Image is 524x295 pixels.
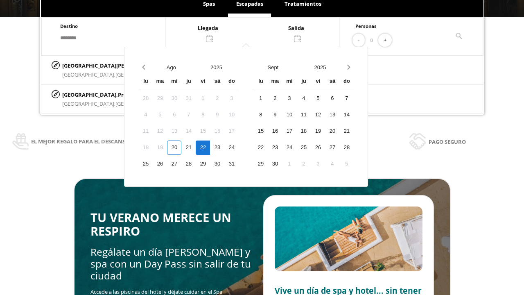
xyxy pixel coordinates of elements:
div: 9 [210,108,224,122]
div: 28 [181,157,196,171]
p: [GEOGRAPHIC_DATA][PERSON_NAME], [62,61,179,70]
div: Calendar days [138,91,239,171]
div: 24 [224,141,239,155]
div: 16 [210,124,224,138]
div: 11 [296,108,311,122]
div: 1 [253,91,268,106]
button: Open months overlay [149,60,194,75]
div: 7 [181,108,196,122]
div: 19 [153,141,167,155]
div: 8 [196,108,210,122]
span: [GEOGRAPHIC_DATA] [115,71,167,78]
div: 4 [138,108,153,122]
div: 7 [339,91,354,106]
div: 23 [210,141,224,155]
div: 31 [181,91,196,106]
div: mi [282,75,296,89]
div: 2 [296,157,311,171]
div: 1 [196,91,210,106]
div: 20 [167,141,181,155]
img: Slide2.BHA6Qswy.webp [275,206,422,271]
div: 5 [311,91,325,106]
span: [GEOGRAPHIC_DATA] [115,100,167,107]
button: Previous month [138,60,149,75]
button: Open years overlay [296,60,343,75]
div: 21 [181,141,196,155]
div: 13 [325,108,339,122]
span: [GEOGRAPHIC_DATA], [62,100,115,107]
div: lu [138,75,153,89]
div: Calendar days [253,91,354,171]
div: 17 [282,124,296,138]
div: 5 [339,157,354,171]
div: ju [181,75,196,89]
button: Open years overlay [194,60,239,75]
div: 29 [253,157,268,171]
span: Regálate un día [PERSON_NAME] y spa con un Day Pass sin salir de tu ciudad [90,245,251,283]
div: 2 [210,91,224,106]
div: 2 [268,91,282,106]
div: 20 [325,124,339,138]
div: 4 [296,91,311,106]
div: 6 [167,108,181,122]
div: 16 [268,124,282,138]
div: 24 [282,141,296,155]
div: ma [153,75,167,89]
div: sá [325,75,339,89]
div: do [339,75,354,89]
div: vi [311,75,325,89]
div: 21 [339,124,354,138]
div: 29 [196,157,210,171]
div: 3 [224,91,239,106]
div: 15 [196,124,210,138]
span: Personas [355,23,377,29]
div: 18 [138,141,153,155]
div: 10 [224,108,239,122]
div: 30 [167,91,181,106]
div: 17 [224,124,239,138]
div: Calendar wrapper [253,75,354,171]
div: 14 [181,124,196,138]
div: 5 [153,108,167,122]
div: 4 [325,157,339,171]
div: 28 [138,91,153,106]
div: 1 [282,157,296,171]
div: 30 [210,157,224,171]
span: Pago seguro [429,137,466,146]
div: do [224,75,239,89]
div: 3 [311,157,325,171]
button: + [378,34,392,47]
span: TU VERANO MERECE UN RESPIRO [90,209,231,239]
span: [GEOGRAPHIC_DATA], [62,71,115,78]
div: mi [167,75,181,89]
div: 26 [311,141,325,155]
div: 26 [153,157,167,171]
div: 25 [138,157,153,171]
div: ju [296,75,311,89]
div: 27 [167,157,181,171]
button: Next month [343,60,354,75]
div: ma [268,75,282,89]
div: 12 [311,108,325,122]
div: Calendar wrapper [138,75,239,171]
div: lu [253,75,268,89]
div: 27 [325,141,339,155]
div: sá [210,75,224,89]
div: 8 [253,108,268,122]
div: 12 [153,124,167,138]
div: 6 [325,91,339,106]
div: vi [196,75,210,89]
div: 18 [296,124,311,138]
div: 22 [253,141,268,155]
div: 9 [268,108,282,122]
div: 14 [339,108,354,122]
span: 0 [370,36,373,45]
div: 11 [138,124,153,138]
div: 3 [282,91,296,106]
span: El mejor regalo para el descanso y la salud [31,137,160,146]
button: Open months overlay [249,60,296,75]
div: 28 [339,141,354,155]
div: 29 [153,91,167,106]
div: 30 [268,157,282,171]
div: 15 [253,124,268,138]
